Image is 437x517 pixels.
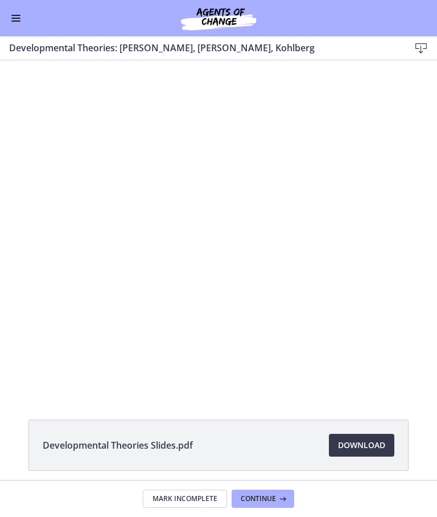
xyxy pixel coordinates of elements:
h3: Developmental Theories: [PERSON_NAME], [PERSON_NAME], Kohlberg [9,41,391,55]
span: Developmental Theories Slides.pdf [43,438,193,452]
span: Continue [241,494,276,503]
button: Continue [232,490,294,508]
span: Download [338,438,385,452]
img: Agents of Change [150,5,287,32]
button: Enable menu [9,11,23,25]
a: Download [329,434,394,457]
button: Mark Incomplete [143,490,227,508]
span: Mark Incomplete [152,494,217,503]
